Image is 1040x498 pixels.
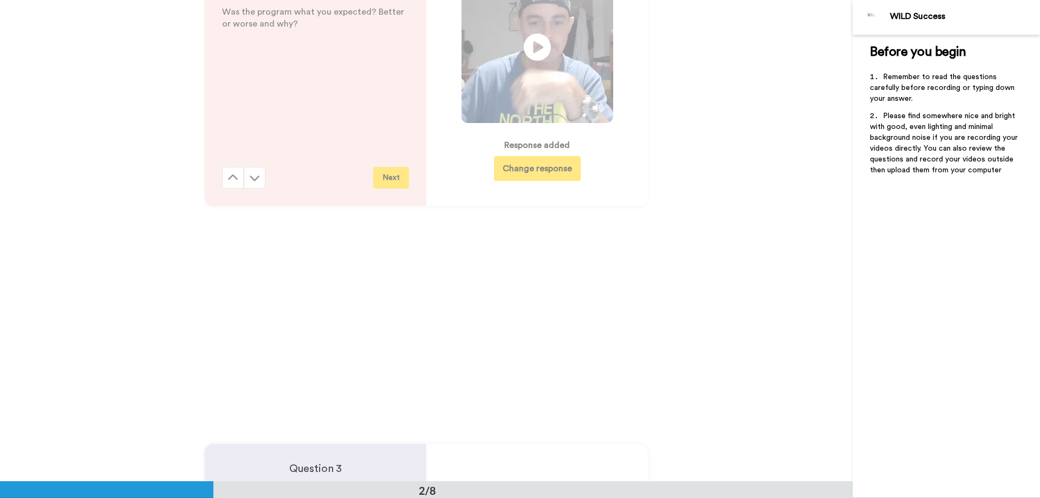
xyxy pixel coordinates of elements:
[373,167,409,189] button: Next
[859,4,885,30] img: Profile Image
[870,112,1020,174] span: Please find somewhere nice and bright with good, even lighting and minimal background noise if yo...
[401,483,453,498] div: 2/8
[890,11,1039,22] div: WILD Success
[870,73,1017,102] span: Remember to read the questions carefully before recording or typing down your answer.
[222,8,406,29] span: Was the program what you expected? Better or worse and why?
[504,139,570,152] div: Response added
[593,102,603,113] img: Mute/Unmute
[870,46,966,59] span: Before you begin
[494,156,581,181] button: Change response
